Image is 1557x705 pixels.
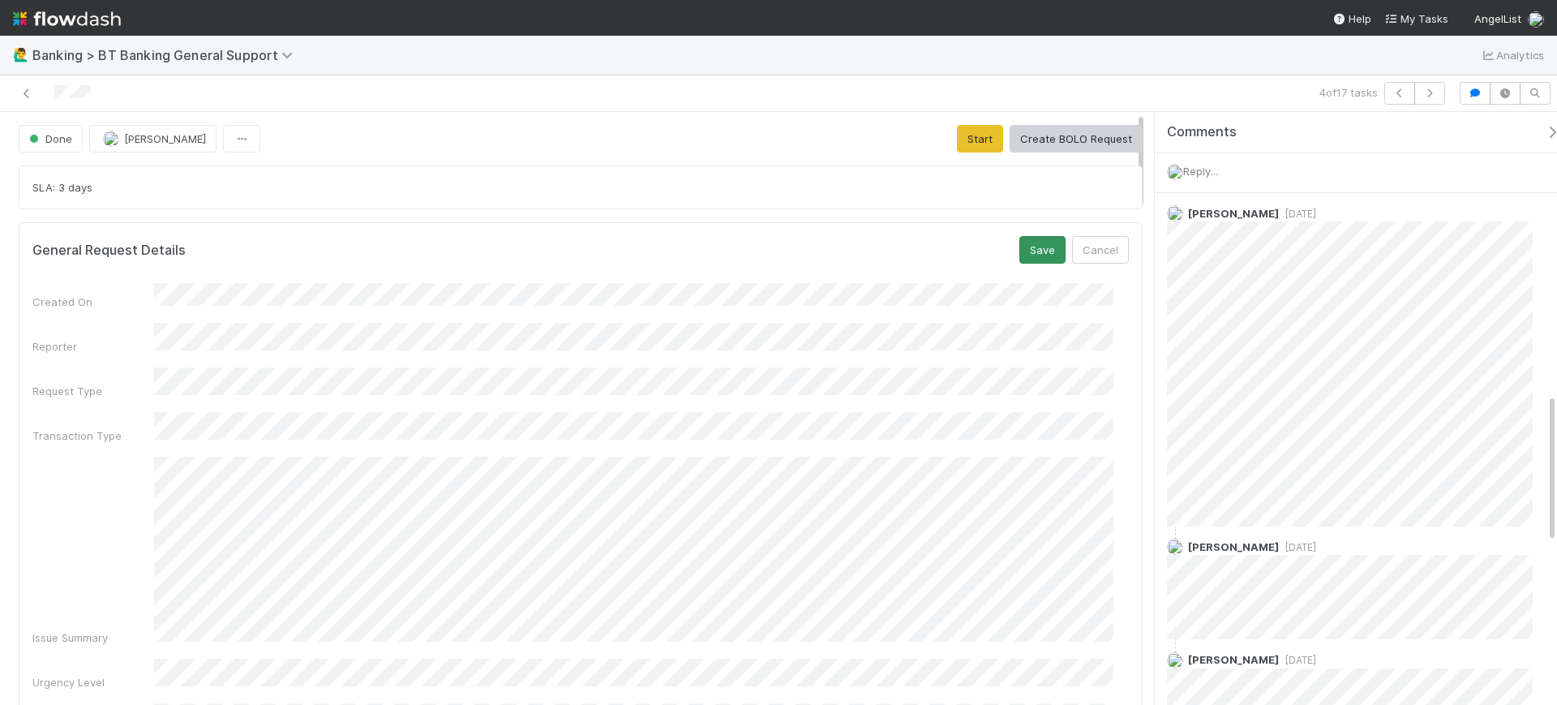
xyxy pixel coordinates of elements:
[1167,652,1183,668] img: avatar_705b8750-32ac-4031-bf5f-ad93a4909bc8.png
[26,132,72,145] span: Done
[1167,164,1183,180] img: avatar_711f55b7-5a46-40da-996f-bc93b6b86381.png
[13,5,121,32] img: logo-inverted-e16ddd16eac7371096b0.svg
[89,125,217,153] button: [PERSON_NAME]
[19,125,83,153] button: Done
[32,243,186,259] h5: General Request Details
[103,131,119,147] img: avatar_705b8750-32ac-4031-bf5f-ad93a4909bc8.png
[1167,205,1183,221] img: avatar_711f55b7-5a46-40da-996f-bc93b6b86381.png
[32,630,154,646] div: Issue Summary
[1188,207,1279,220] span: [PERSON_NAME]
[1528,11,1544,28] img: avatar_711f55b7-5a46-40da-996f-bc93b6b86381.png
[1188,540,1279,553] span: [PERSON_NAME]
[1384,11,1448,27] a: My Tasks
[1010,125,1143,153] button: Create BOLO Request
[1167,124,1237,140] span: Comments
[32,338,154,355] div: Reporter
[1480,45,1544,65] a: Analytics
[32,674,154,690] div: Urgency Level
[957,125,1003,153] button: Start
[124,132,206,145] span: [PERSON_NAME]
[13,48,29,62] span: 🙋‍♂️
[32,383,154,399] div: Request Type
[1279,654,1316,666] span: [DATE]
[1384,12,1448,25] span: My Tasks
[1279,208,1316,220] span: [DATE]
[1072,236,1129,264] button: Cancel
[32,428,154,444] div: Transaction Type
[1019,236,1066,264] button: Save
[1183,165,1218,178] span: Reply...
[32,294,154,310] div: Created On
[32,181,92,194] span: SLA: 3 days
[1319,84,1378,101] span: 4 of 17 tasks
[32,47,301,63] span: Banking > BT Banking General Support
[1188,653,1279,666] span: [PERSON_NAME]
[1279,541,1316,553] span: [DATE]
[1332,11,1371,27] div: Help
[1167,539,1183,555] img: avatar_711f55b7-5a46-40da-996f-bc93b6b86381.png
[1474,12,1521,25] span: AngelList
